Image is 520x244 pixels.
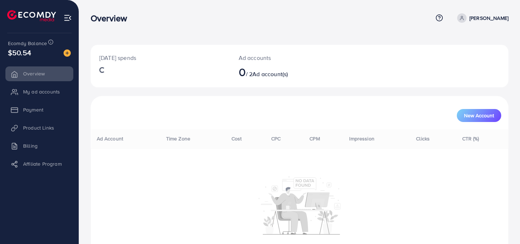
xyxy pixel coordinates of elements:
[464,113,494,118] span: New Account
[239,64,246,80] span: 0
[64,49,71,57] img: image
[469,14,508,22] p: [PERSON_NAME]
[454,13,508,23] a: [PERSON_NAME]
[457,109,501,122] button: New Account
[8,40,47,47] span: Ecomdy Balance
[8,47,31,58] span: $50.54
[252,70,288,78] span: Ad account(s)
[7,10,56,21] img: logo
[64,14,72,22] img: menu
[239,53,326,62] p: Ad accounts
[99,53,221,62] p: [DATE] spends
[239,65,326,79] h2: / 2
[91,13,133,23] h3: Overview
